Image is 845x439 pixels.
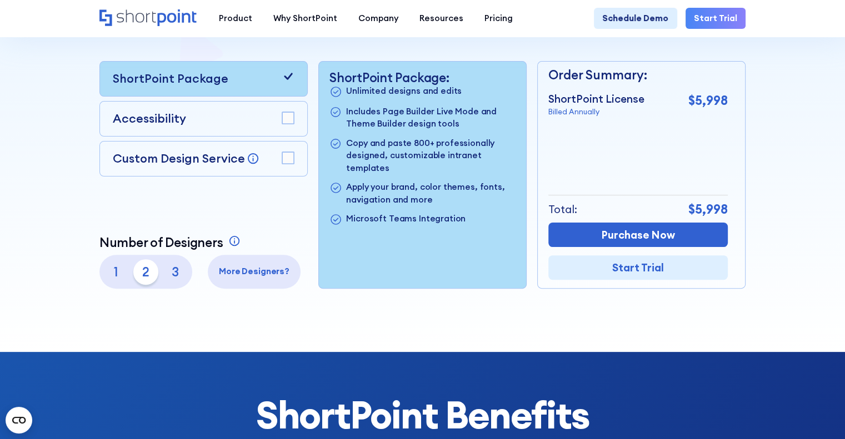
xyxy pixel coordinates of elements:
div: Pricing [484,12,513,25]
p: More Designers? [212,265,297,278]
a: Purchase Now [548,223,728,247]
p: $5,998 [688,91,728,110]
div: Resources [419,12,463,25]
a: Resources [409,8,474,29]
p: Unlimited designs and edits [346,85,462,99]
p: 1 [103,259,129,285]
p: Copy and paste 800+ professionally designed, customizable intranet templates [346,137,516,175]
a: Home [99,9,198,28]
a: Schedule Demo [594,8,677,29]
p: 2 [133,259,159,285]
p: Microsoft Teams Integration [346,213,466,226]
p: Includes Page Builder Live Mode and Theme Builder design tools [346,105,516,131]
a: Pricing [474,8,523,29]
div: Why ShortPoint [273,12,337,25]
a: Company [348,8,409,29]
p: Accessibility [113,110,186,128]
a: Number of Designers [99,235,243,250]
p: $5,998 [688,200,728,219]
p: Number of Designers [99,235,223,250]
p: Billed Annually [548,107,644,118]
div: Company [358,12,398,25]
p: ShortPoint Package [113,70,228,88]
p: Total: [548,201,577,218]
p: Custom Design Service [113,151,245,166]
a: Start Trial [548,255,728,280]
button: Open CMP widget [6,407,32,433]
a: Start Trial [686,8,746,29]
a: Why ShortPoint [263,8,348,29]
p: Apply your brand, color themes, fonts, navigation and more [346,181,516,206]
p: Order Summary: [548,65,728,84]
div: Product [219,12,252,25]
p: ShortPoint License [548,91,644,107]
h2: ShortPoint Benefits [99,394,746,436]
iframe: Chat Widget [789,386,845,439]
a: Product [208,8,263,29]
p: ShortPoint Package: [329,70,516,85]
p: 3 [163,259,188,285]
